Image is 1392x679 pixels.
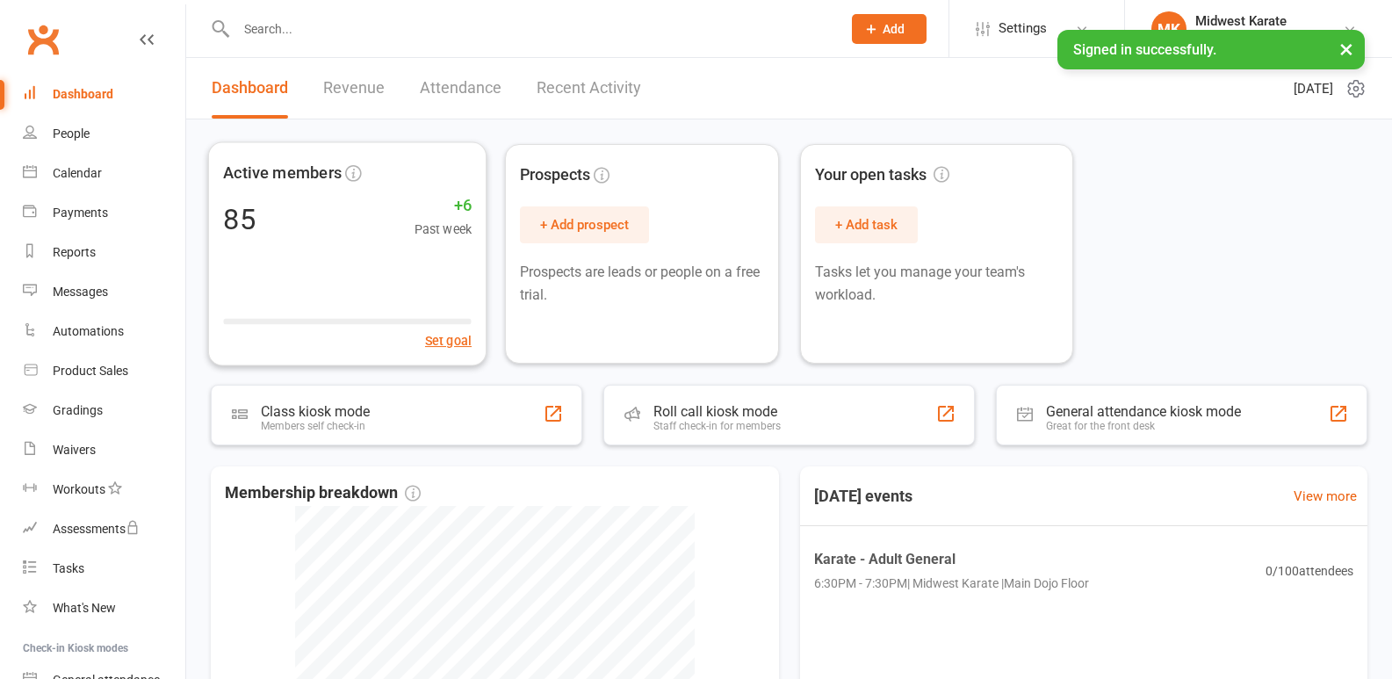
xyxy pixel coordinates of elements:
span: Settings [999,9,1047,48]
a: Dashboard [212,58,288,119]
div: Product Sales [53,364,128,378]
div: Automations [53,324,124,338]
a: Reports [23,233,185,272]
button: Set goal [425,330,472,350]
span: +6 [415,193,472,219]
span: Active members [223,161,342,186]
p: Tasks let you manage your team's workload. [815,261,1058,306]
a: Messages [23,272,185,312]
div: Dashboard [53,87,113,101]
span: 0 / 100 attendees [1266,561,1353,581]
div: Tasks [53,561,84,575]
a: Attendance [420,58,501,119]
a: Waivers [23,430,185,470]
div: What's New [53,601,116,615]
div: Midwest Karate [1195,13,1343,29]
a: View more [1294,486,1357,507]
div: Great for the front desk [1046,420,1241,432]
h3: [DATE] events [800,480,927,512]
button: × [1331,30,1362,68]
div: Calendar [53,166,102,180]
a: Gradings [23,391,185,430]
a: Assessments [23,509,185,549]
div: Members self check-in [261,420,370,432]
span: Past week [415,219,472,239]
a: Tasks [23,549,185,589]
span: [DATE] [1294,78,1333,99]
a: What's New [23,589,185,628]
a: Automations [23,312,185,351]
span: Your open tasks [815,163,949,188]
div: Assessments [53,522,140,536]
div: Waivers [53,443,96,457]
button: + Add prospect [520,206,649,243]
div: Payments [53,206,108,220]
a: Payments [23,193,185,233]
a: Calendar [23,154,185,193]
div: Gradings [53,403,103,417]
div: 85 [223,206,256,235]
button: Add [852,14,927,44]
a: People [23,114,185,154]
div: Reports [53,245,96,259]
div: MK [1151,11,1186,47]
a: Product Sales [23,351,185,391]
a: Clubworx [21,18,65,61]
span: Membership breakdown [225,480,421,506]
a: Revenue [323,58,385,119]
button: + Add task [815,206,918,243]
a: Dashboard [23,75,185,114]
span: Karate - Adult General [814,548,1089,571]
span: Prospects [520,163,590,188]
a: Workouts [23,470,185,509]
div: Messages [53,285,108,299]
div: Staff check-in for members [653,420,781,432]
p: Prospects are leads or people on a free trial. [520,261,763,306]
div: Workouts [53,482,105,496]
div: Roll call kiosk mode [653,403,781,420]
div: General attendance kiosk mode [1046,403,1241,420]
div: Midwest Karate Saskatoon [1195,29,1343,45]
div: People [53,126,90,141]
span: 6:30PM - 7:30PM | Midwest Karate | Main Dojo Floor [814,574,1089,594]
input: Search... [231,17,829,41]
span: Add [883,22,905,36]
a: Recent Activity [537,58,641,119]
div: Class kiosk mode [261,403,370,420]
span: Signed in successfully. [1073,41,1216,58]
